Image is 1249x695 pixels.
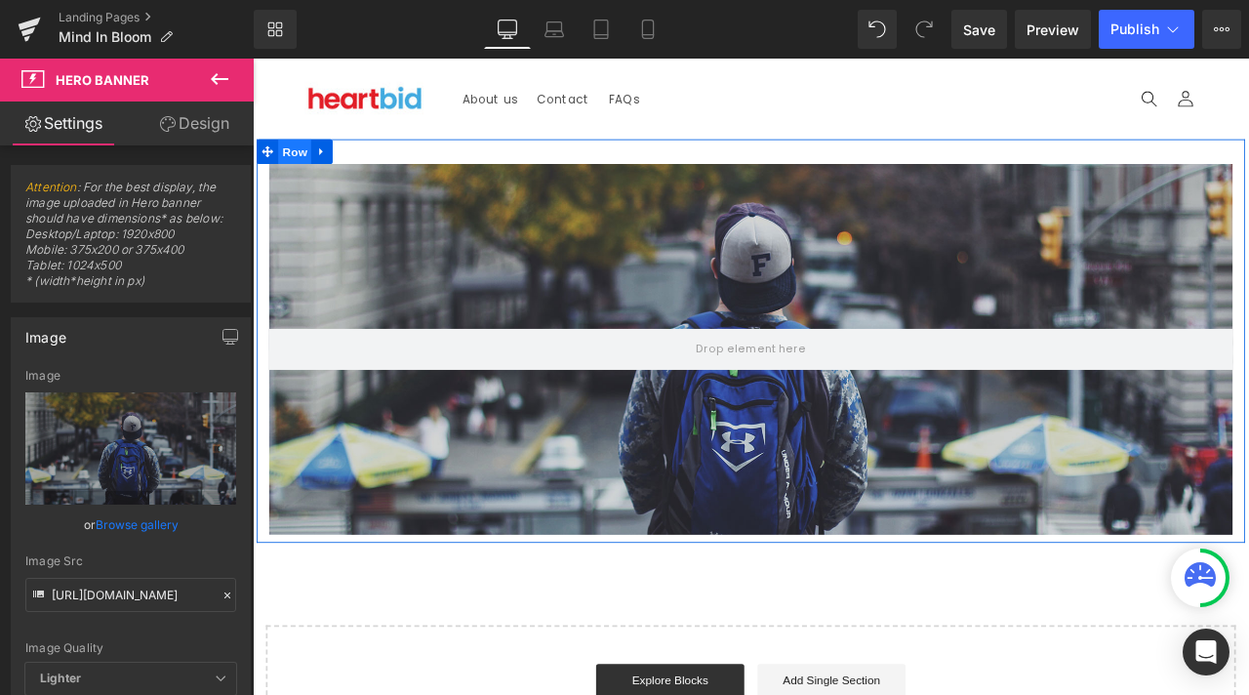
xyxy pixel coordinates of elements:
[69,96,95,125] a: Expand / Collapse
[25,180,236,302] span: : For the best display, the image uploaded in Hero banner should have dimensions* as below: Deskt...
[249,39,314,57] span: About us
[531,10,578,49] a: Laptop
[25,578,236,612] input: Link
[1183,629,1229,675] div: Open Intercom Messenger
[237,27,326,68] a: About us
[1027,20,1079,40] span: Preview
[423,39,459,57] span: FAQs
[254,10,297,49] a: New Library
[40,671,81,685] b: Lighter
[30,96,69,125] span: Row
[96,508,179,542] a: Browse gallery
[1015,10,1091,49] a: Preview
[131,102,258,145] a: Design
[858,10,897,49] button: Undo
[25,641,236,655] div: Image Quality
[624,10,671,49] a: Mobile
[25,514,236,535] div: or
[484,10,531,49] a: Desktop
[1202,10,1241,49] button: More
[56,72,149,88] span: Hero Banner
[1110,21,1159,37] span: Publish
[25,369,236,383] div: Image
[963,20,995,40] span: Save
[25,318,66,346] div: Image
[59,10,254,25] a: Landing Pages
[25,180,77,194] a: Attention
[578,10,624,49] a: Tablet
[54,27,210,69] img: HeartBid
[1099,10,1194,49] button: Publish
[325,27,410,68] a: Contact
[905,10,944,49] button: Redo
[1041,26,1084,69] summary: Search
[25,554,236,568] div: Image Src
[411,27,470,68] a: FAQs
[59,29,151,45] span: Mind In Bloom
[337,39,398,57] span: Contact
